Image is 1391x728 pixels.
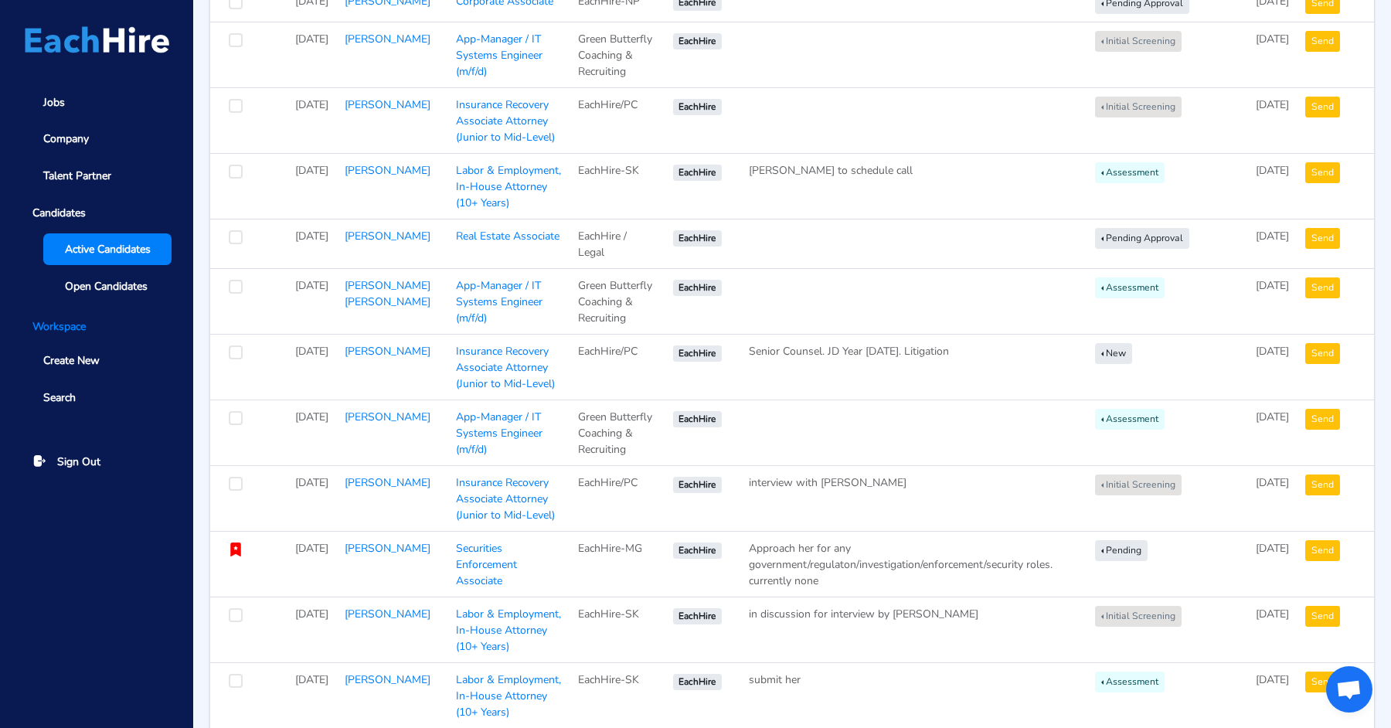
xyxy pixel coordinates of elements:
[578,278,652,325] span: Green Butterfly Coaching & Recruiting
[1305,228,1340,249] button: Send
[345,410,430,424] a: [PERSON_NAME]
[1256,229,1289,243] span: [DATE]
[295,32,328,46] span: [DATE]
[578,541,642,556] span: EachHire-MG
[456,672,561,719] a: Labor & Employment, In-House Attorney (10+ Years)
[456,278,542,325] a: App-Manager / IT Systems Engineer (m/f/d)
[1256,672,1289,687] span: [DATE]
[1256,541,1289,556] span: [DATE]
[456,475,555,522] a: Insurance Recovery Associate Attorney (Junior to Mid-Level)
[578,344,638,359] span: EachHire/PC
[749,541,1053,588] span: Approach her for any government/regulaton/investigation/enforcement/security roles. currently none
[345,32,430,46] a: [PERSON_NAME]
[295,607,328,621] span: [DATE]
[43,390,76,406] span: Search
[1256,97,1289,112] span: [DATE]
[345,229,430,243] a: [PERSON_NAME]
[345,541,430,556] a: [PERSON_NAME]
[1305,97,1340,117] button: Send
[1305,475,1340,495] button: Send
[1305,277,1340,298] button: Send
[345,607,430,621] a: [PERSON_NAME]
[673,477,722,492] span: EachHire
[673,345,722,361] span: EachHire
[749,607,978,621] span: in discussion for interview by [PERSON_NAME]
[1326,666,1372,713] a: Open chat
[673,411,722,427] span: EachHire
[456,32,542,79] a: App-Manager / IT Systems Engineer (m/f/d)
[345,163,430,178] a: [PERSON_NAME]
[673,99,722,114] span: EachHire
[578,607,639,621] span: EachHire-SK
[1095,409,1165,430] button: Assessment
[295,97,328,112] span: [DATE]
[1095,672,1165,692] button: Assessment
[1256,410,1289,424] span: [DATE]
[456,344,555,391] a: Insurance Recovery Associate Attorney (Junior to Mid-Level)
[673,608,722,624] span: EachHire
[1095,475,1182,495] button: Initial Screening
[1256,607,1289,621] span: [DATE]
[43,352,100,369] span: Create New
[456,163,561,210] a: Labor & Employment, In-House Attorney (10+ Years)
[749,344,949,359] span: Senior Counsel. JD Year [DATE]. Litigation
[345,278,430,309] a: [PERSON_NAME] [PERSON_NAME]
[749,672,801,687] span: submit her
[1305,162,1340,183] button: Send
[1256,278,1289,293] span: [DATE]
[295,278,328,293] span: [DATE]
[1305,606,1340,627] button: Send
[1095,606,1182,627] button: Initial Screening
[673,33,722,49] span: EachHire
[295,541,328,556] span: [DATE]
[22,124,172,155] a: Company
[22,318,172,335] li: Workspace
[578,97,638,112] span: EachHire/PC
[345,672,430,687] a: [PERSON_NAME]
[43,168,111,184] span: Talent Partner
[578,229,627,260] span: EachHire / Legal
[43,270,172,302] a: Open Candidates
[345,344,430,359] a: [PERSON_NAME]
[578,163,639,178] span: EachHire-SK
[22,345,172,377] a: Create New
[578,32,652,79] span: Green Butterfly Coaching & Recruiting
[22,382,172,413] a: Search
[25,26,169,53] img: Logo
[1305,672,1340,692] button: Send
[295,672,328,687] span: [DATE]
[1305,409,1340,430] button: Send
[57,454,100,470] span: Sign Out
[295,475,328,490] span: [DATE]
[456,229,559,243] a: Real Estate Associate
[43,131,89,147] span: Company
[1256,163,1289,178] span: [DATE]
[1095,343,1132,364] button: New
[1095,228,1189,249] button: Pending Approval
[1095,162,1165,183] button: Assessment
[578,672,639,687] span: EachHire-SK
[1095,31,1182,52] button: Initial Screening
[456,97,555,145] a: Insurance Recovery Associate Attorney (Junior to Mid-Level)
[1095,277,1165,298] button: Assessment
[1256,475,1289,490] span: [DATE]
[1095,97,1182,117] button: Initial Screening
[673,230,722,246] span: EachHire
[456,410,542,457] a: App-Manager / IT Systems Engineer (m/f/d)
[22,197,172,229] span: Candidates
[43,94,65,111] span: Jobs
[295,163,328,178] span: [DATE]
[1305,540,1340,561] button: Send
[295,410,328,424] span: [DATE]
[1305,343,1340,364] button: Send
[673,280,722,295] span: EachHire
[43,233,172,265] a: Active Candidates
[456,541,517,588] a: Securities Enforcement Associate
[22,160,172,192] a: Talent Partner
[1256,32,1289,46] span: [DATE]
[749,163,913,178] span: [PERSON_NAME] to schedule call
[345,475,430,490] a: [PERSON_NAME]
[578,475,638,490] span: EachHire/PC
[295,344,328,359] span: [DATE]
[22,87,172,118] a: Jobs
